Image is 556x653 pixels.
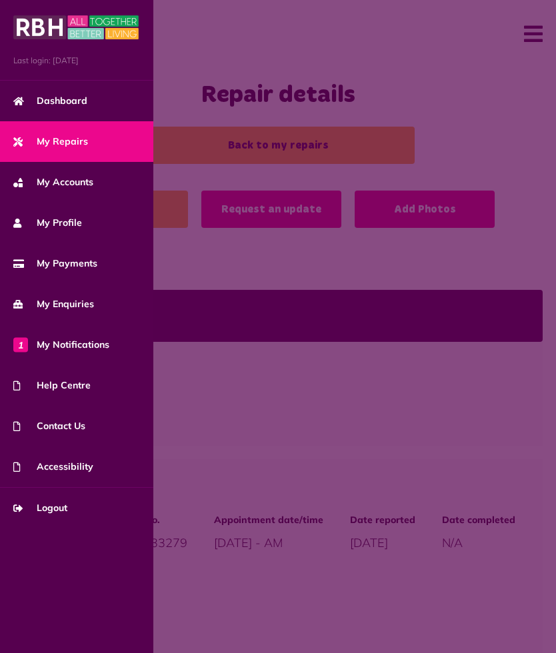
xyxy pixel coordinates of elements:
span: My Repairs [13,135,88,149]
span: 1 [13,337,28,352]
span: My Payments [13,257,97,271]
span: Help Centre [13,378,91,392]
span: Logout [13,501,67,515]
img: MyRBH [13,13,139,41]
span: Contact Us [13,419,85,433]
span: My Profile [13,216,82,230]
span: My Enquiries [13,297,94,311]
span: Accessibility [13,460,93,474]
span: My Accounts [13,175,93,189]
span: Dashboard [13,94,87,108]
span: Last login: [DATE] [13,55,140,67]
span: My Notifications [13,338,109,352]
